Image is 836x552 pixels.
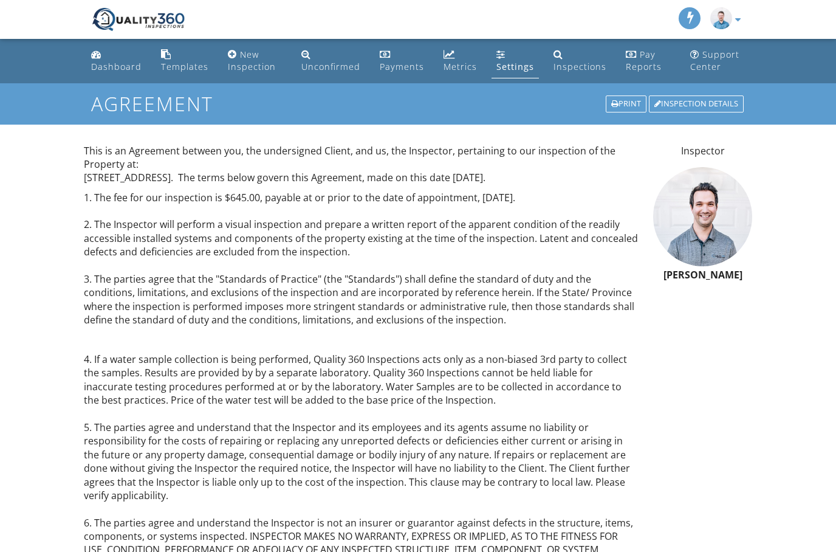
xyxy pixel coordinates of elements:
img: jd_headshot__cropped.jpg [653,167,752,266]
a: Settings [492,44,539,78]
div: Print [606,95,646,112]
p: 1. The fee for our inspection is $645.00, payable at or prior to the date of appointment, [DATE].... [84,191,639,327]
div: Dashboard [91,61,142,72]
img: Quality 360 Inspections [84,3,196,36]
div: Support Center [690,49,739,72]
img: brad_headshot__cropped.jpg [710,7,732,29]
h1: Agreement [91,93,744,114]
div: Settings [496,61,534,72]
div: Inspections [553,61,606,72]
div: Pay Reports [626,49,662,72]
p: Inspector [653,144,752,157]
div: New Inspection [228,49,276,72]
div: Unconfirmed [301,61,360,72]
a: Print [605,94,648,114]
a: Inspection Details [648,94,745,114]
a: Payments [375,44,429,78]
a: Metrics [439,44,482,78]
p: This is an Agreement between you, the undersigned Client, and us, the Inspector, pertaining to ou... [84,144,639,185]
a: Unconfirmed [296,44,365,78]
a: Support Center [685,44,750,78]
a: New Inspection [223,44,287,78]
a: Templates [156,44,213,78]
h6: [PERSON_NAME] [653,270,752,281]
div: Templates [161,61,208,72]
a: Dashboard [86,44,146,78]
div: Payments [380,61,424,72]
div: Inspection Details [649,95,744,112]
div: Metrics [444,61,477,72]
a: Inspections [549,44,611,78]
a: Pay Reports [621,44,676,78]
